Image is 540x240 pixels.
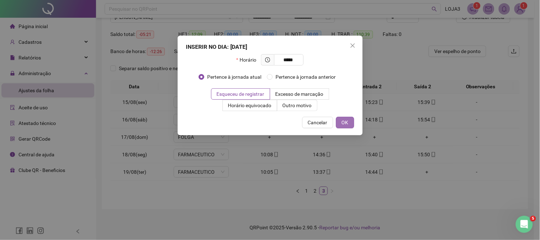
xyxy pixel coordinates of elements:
[186,43,354,51] div: INSERIR NO DIA : [DATE]
[236,54,261,66] label: Horário
[336,117,354,128] button: OK
[276,91,324,97] span: Excesso de marcação
[204,73,264,81] span: Pertence à jornada atual
[217,91,264,97] span: Esqueceu de registrar
[350,43,356,48] span: close
[273,73,339,81] span: Pertence à jornada anterior
[228,103,272,108] span: Horário equivocado
[342,119,348,126] span: OK
[516,216,533,233] iframe: Intercom live chat
[283,103,312,108] span: Outro motivo
[302,117,333,128] button: Cancelar
[308,119,327,126] span: Cancelar
[347,40,358,51] button: Close
[530,216,536,221] span: 5
[265,57,270,62] span: clock-circle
